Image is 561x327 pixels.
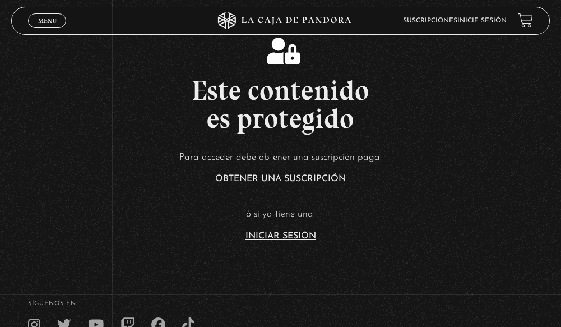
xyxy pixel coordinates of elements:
[457,17,507,24] a: Inicie sesión
[518,13,533,28] a: View your shopping cart
[403,17,457,24] a: Suscripciones
[215,174,346,183] a: Obtener una suscripción
[38,17,57,24] span: Menu
[245,232,316,241] a: Iniciar Sesión
[28,301,533,307] h4: SÍguenos en:
[34,26,61,34] span: Cerrar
